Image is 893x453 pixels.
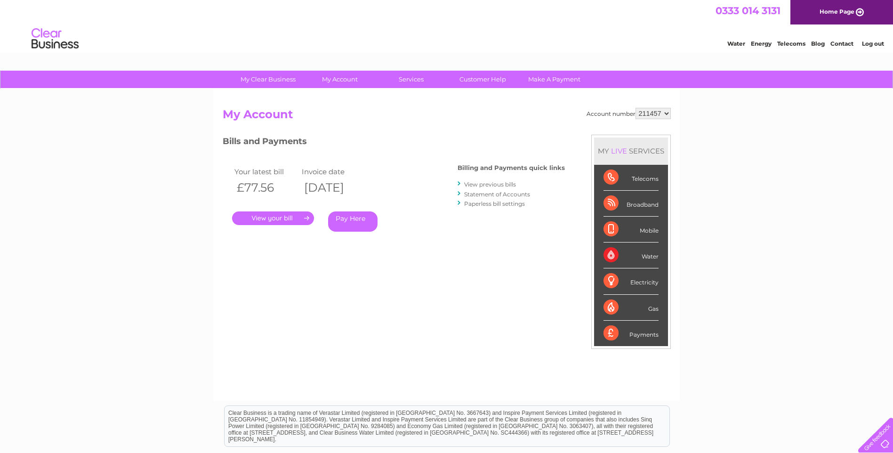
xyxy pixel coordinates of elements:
[301,71,378,88] a: My Account
[458,164,565,171] h4: Billing and Payments quick links
[751,40,772,47] a: Energy
[777,40,805,47] a: Telecoms
[464,200,525,207] a: Paperless bill settings
[603,321,659,346] div: Payments
[232,165,300,178] td: Your latest bill
[609,146,629,155] div: LIVE
[232,178,300,197] th: £77.56
[603,191,659,217] div: Broadband
[603,295,659,321] div: Gas
[299,178,367,197] th: [DATE]
[328,211,378,232] a: Pay Here
[299,165,367,178] td: Invoice date
[594,138,668,164] div: MY SERVICES
[464,181,516,188] a: View previous bills
[603,217,659,243] div: Mobile
[603,268,659,294] div: Electricity
[603,243,659,268] div: Water
[716,5,780,16] a: 0333 014 3131
[515,71,593,88] a: Make A Payment
[223,108,671,126] h2: My Account
[232,211,314,225] a: .
[603,165,659,191] div: Telecoms
[444,71,522,88] a: Customer Help
[229,71,307,88] a: My Clear Business
[862,40,884,47] a: Log out
[223,135,565,151] h3: Bills and Payments
[31,24,79,53] img: logo.png
[464,191,530,198] a: Statement of Accounts
[727,40,745,47] a: Water
[587,108,671,119] div: Account number
[372,71,450,88] a: Services
[225,5,669,46] div: Clear Business is a trading name of Verastar Limited (registered in [GEOGRAPHIC_DATA] No. 3667643...
[811,40,825,47] a: Blog
[830,40,853,47] a: Contact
